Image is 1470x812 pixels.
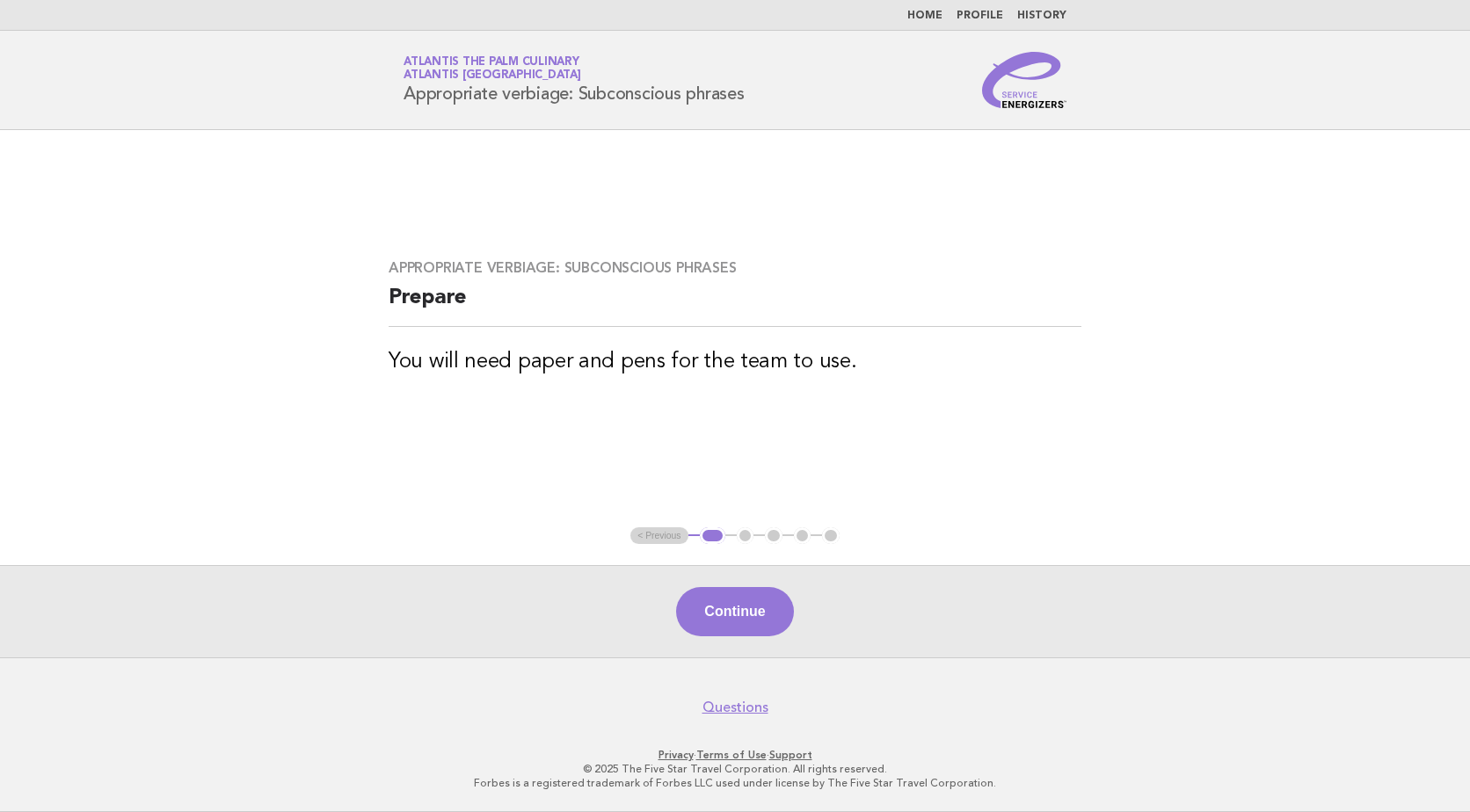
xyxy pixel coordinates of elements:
button: 1 [700,527,725,545]
a: Support [769,749,812,761]
p: © 2025 The Five Star Travel Corporation. All rights reserved. [197,762,1273,776]
a: Terms of Use [696,749,767,761]
a: History [1017,11,1066,21]
p: · · [197,748,1273,762]
a: Profile [957,11,1003,21]
button: Continue [676,587,793,636]
a: Privacy [659,749,694,761]
p: Forbes is a registered trademark of Forbes LLC used under license by The Five Star Travel Corpora... [197,776,1273,790]
span: Atlantis [GEOGRAPHIC_DATA] [404,70,581,82]
a: Atlantis The Palm CulinaryAtlantis [GEOGRAPHIC_DATA] [404,56,581,81]
img: Service Energizers [982,52,1066,108]
a: Home [907,11,942,21]
a: Questions [702,699,768,716]
h1: Appropriate verbiage: Subconscious phrases [404,57,745,103]
h3: Appropriate verbiage: Subconscious phrases [389,259,1081,277]
h2: Prepare [389,284,1081,327]
h3: You will need paper and pens for the team to use. [389,348,1081,376]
